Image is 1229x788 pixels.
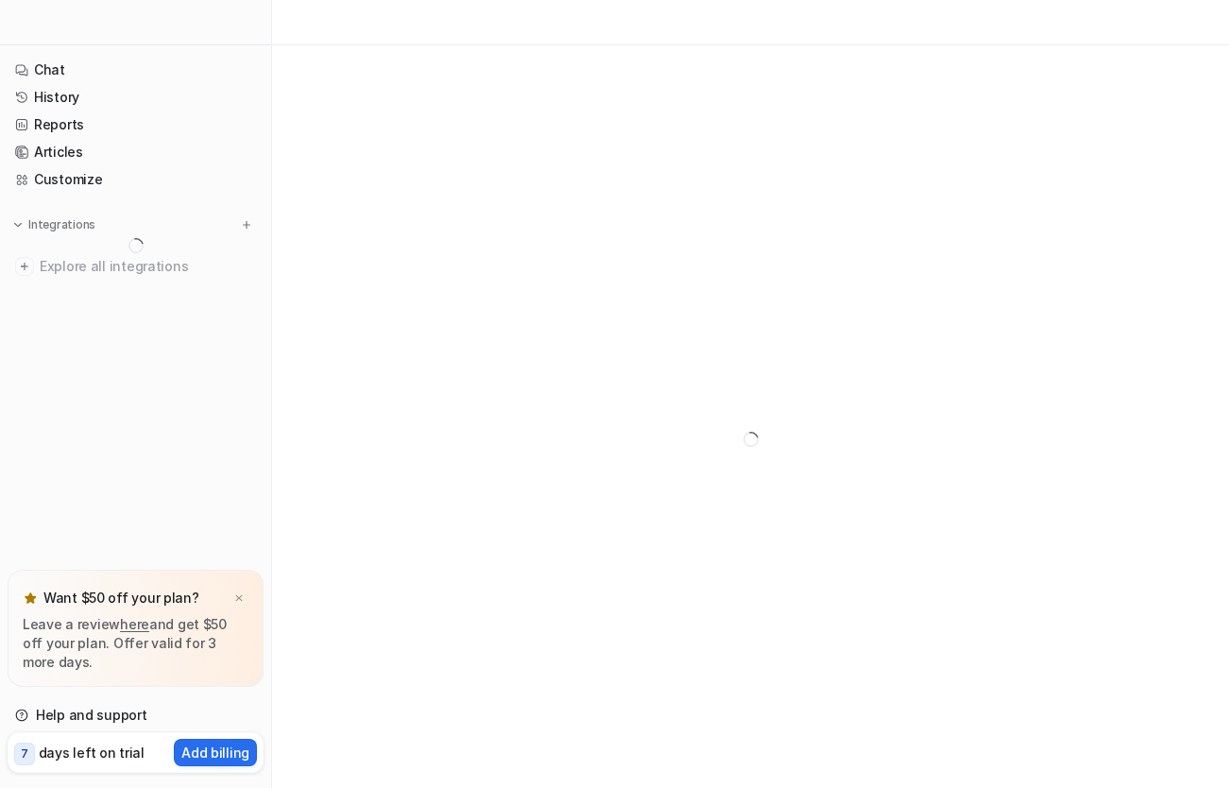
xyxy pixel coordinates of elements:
p: Want $50 off your plan? [43,589,199,608]
p: Add billing [181,743,249,762]
a: Reports [8,111,264,138]
img: x [233,592,245,605]
p: 7 [21,745,28,762]
a: Customize [8,166,264,193]
p: Integrations [28,217,95,232]
p: days left on trial [39,743,145,762]
a: Articles [8,139,264,165]
img: expand menu [11,218,25,231]
a: History [8,84,264,111]
a: Help and support [8,702,264,728]
img: menu_add.svg [240,218,253,231]
a: Explore all integrations [8,253,264,280]
button: Add billing [174,739,257,766]
button: Integrations [8,215,101,234]
img: star [23,591,38,606]
a: Chat [8,57,264,83]
p: Leave a review and get $50 off your plan. Offer valid for 3 more days. [23,615,248,672]
a: here [120,616,149,632]
span: Explore all integrations [40,251,256,282]
img: explore all integrations [15,257,34,276]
